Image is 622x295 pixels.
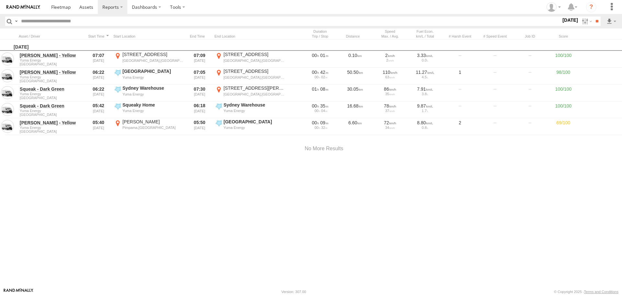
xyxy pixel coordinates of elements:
[514,34,546,39] div: Job ID
[122,68,184,74] div: [GEOGRAPHIC_DATA]
[86,102,111,118] div: 05:42 [DATE]
[122,119,184,125] div: [PERSON_NAME]
[214,68,286,84] label: Click to View Event Location
[606,17,617,26] label: Export results as...
[320,53,328,58] span: 01
[410,52,440,58] div: 3.33
[113,85,185,101] label: Click to View Event Location
[122,51,184,57] div: [STREET_ADDRESS]
[19,34,84,39] div: Click to Sort
[339,102,371,118] div: 16.68
[320,120,328,125] span: 09
[187,34,212,39] div: Click to Sort
[305,103,335,109] div: [2151s] 16/09/2025 05:42 - 16/09/2025 06:18
[312,70,319,75] span: 00
[113,119,185,134] label: Click to View Event Location
[375,69,405,75] div: 110
[282,290,306,294] div: Version: 307.00
[224,68,285,74] div: [STREET_ADDRESS]
[410,75,440,79] div: 4.5
[549,34,578,39] div: Score
[321,126,327,130] span: 32
[321,109,327,113] span: 04
[561,17,579,24] label: [DATE]
[549,85,578,101] div: 100/100
[224,51,285,57] div: [STREET_ADDRESS]
[375,92,405,96] div: 35
[410,126,440,130] div: 0.8
[320,70,328,75] span: 42
[224,75,285,80] div: [GEOGRAPHIC_DATA],[GEOGRAPHIC_DATA]
[339,34,371,39] div: Click to Sort
[20,58,83,62] span: Yuma Energy
[305,120,335,126] div: [575s] 16/09/2025 05:40 - 16/09/2025 05:50
[20,52,83,58] a: [PERSON_NAME] - Yellow
[312,86,319,92] span: 01
[4,289,33,295] a: Visit our Website
[410,58,440,62] div: 0.0
[86,51,111,67] div: 07:07 [DATE]
[444,119,476,134] div: 2
[224,125,285,130] div: Yuma Energy
[187,85,212,101] div: 07:30 [DATE]
[122,92,184,96] div: Yuma Energy
[20,75,83,79] span: Yuma Energy
[549,119,578,134] div: 69/100
[224,92,285,96] div: [GEOGRAPHIC_DATA],[GEOGRAPHIC_DATA]
[315,109,320,113] span: 00
[86,68,111,84] div: 06:22 [DATE]
[187,102,212,118] div: 06:18 [DATE]
[1,120,14,133] a: View Asset in Asset Management
[315,126,320,130] span: 00
[113,68,185,84] label: Click to View Event Location
[1,52,14,65] a: View Asset in Asset Management
[113,102,185,118] label: Click to View Event Location
[320,103,328,108] span: 35
[20,92,83,96] span: Yuma Energy
[410,69,440,75] div: 11.27
[187,119,212,134] div: 05:50 [DATE]
[224,102,285,108] div: Sydney Warehouse
[305,69,335,75] div: [2571s] 16/09/2025 06:22 - 16/09/2025 07:05
[339,51,371,67] div: 0.10
[224,108,285,113] div: Yuma Energy
[549,102,578,118] div: 100/100
[122,75,184,80] div: Yuma Energy
[20,113,83,117] span: Filter Results to this Group
[410,92,440,96] div: 3.8
[14,17,19,26] label: Search Query
[224,85,285,91] div: [STREET_ADDRESS][PERSON_NAME]
[410,120,440,126] div: 8.80
[122,108,184,113] div: Yuma Energy
[549,68,578,84] div: 98/100
[375,126,405,130] div: 34
[214,119,286,134] label: Click to View Event Location
[20,130,83,133] span: Filter Results to this Group
[320,86,328,92] span: 08
[549,51,578,67] div: 100/100
[20,126,83,130] span: Yuma Energy
[214,85,286,101] label: Click to View Event Location
[214,51,286,67] label: Click to View Event Location
[86,85,111,101] div: 06:22 [DATE]
[305,86,335,92] div: [4080s] 16/09/2025 06:22 - 16/09/2025 07:30
[312,103,319,108] span: 00
[122,125,184,130] div: Pimpama,[GEOGRAPHIC_DATA]
[20,96,83,100] span: Filter Results to this Group
[339,119,371,134] div: 6.60
[339,85,371,101] div: 30.05
[20,79,83,83] span: Filter Results to this Group
[122,102,184,108] div: Squeaky Home
[312,53,319,58] span: 00
[339,68,371,84] div: 50.50
[214,102,286,118] label: Click to View Event Location
[444,68,476,84] div: 1
[375,58,405,62] div: 2
[20,86,83,92] a: Squeak - Dark Green
[375,75,405,79] div: 63
[1,86,14,99] a: View Asset in Asset Management
[113,51,185,67] label: Click to View Event Location
[584,290,618,294] a: Terms and Conditions
[187,68,212,84] div: 07:05 [DATE]
[86,34,111,39] div: Click to Sort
